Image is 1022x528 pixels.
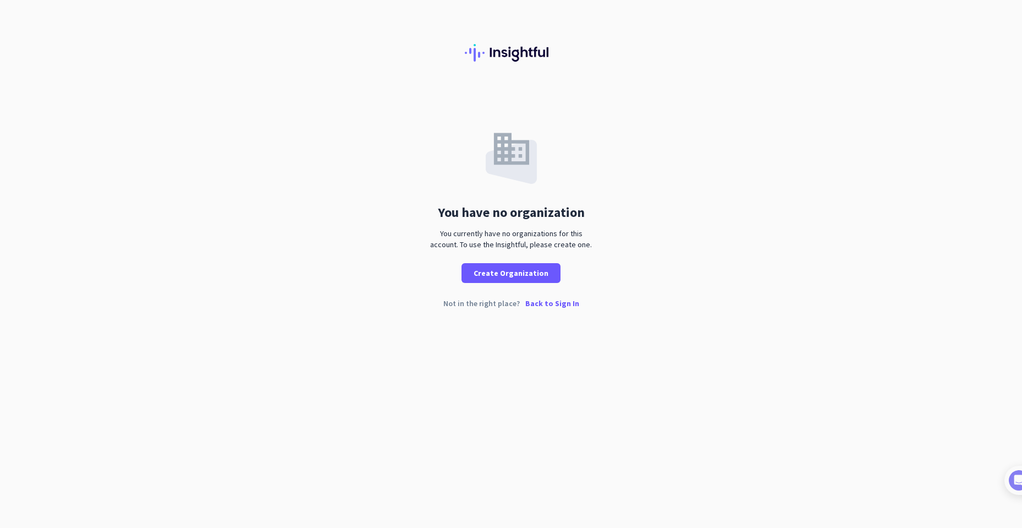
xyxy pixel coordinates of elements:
[438,206,585,219] div: You have no organization
[461,263,561,283] button: Create Organization
[474,268,548,279] span: Create Organization
[426,228,596,250] div: You currently have no organizations for this account. To use the Insightful, please create one.
[465,44,557,62] img: Insightful
[525,300,579,307] p: Back to Sign In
